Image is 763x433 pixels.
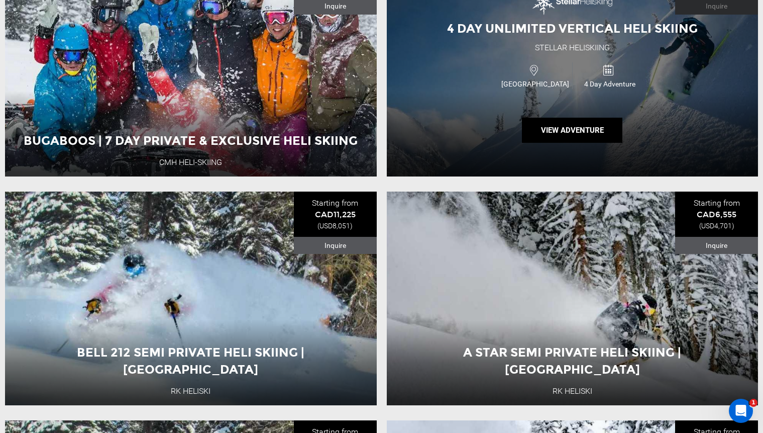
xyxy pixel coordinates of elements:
[498,79,572,89] span: [GEOGRAPHIC_DATA]
[729,399,753,423] iframe: Intercom live chat
[573,79,646,89] span: 4 Day Adventure
[447,21,698,36] span: 4 Day Unlimited Vertical Heli Skiing
[522,118,622,143] button: View Adventure
[535,42,610,54] div: Stellar Heliskiing
[749,399,757,407] span: 1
